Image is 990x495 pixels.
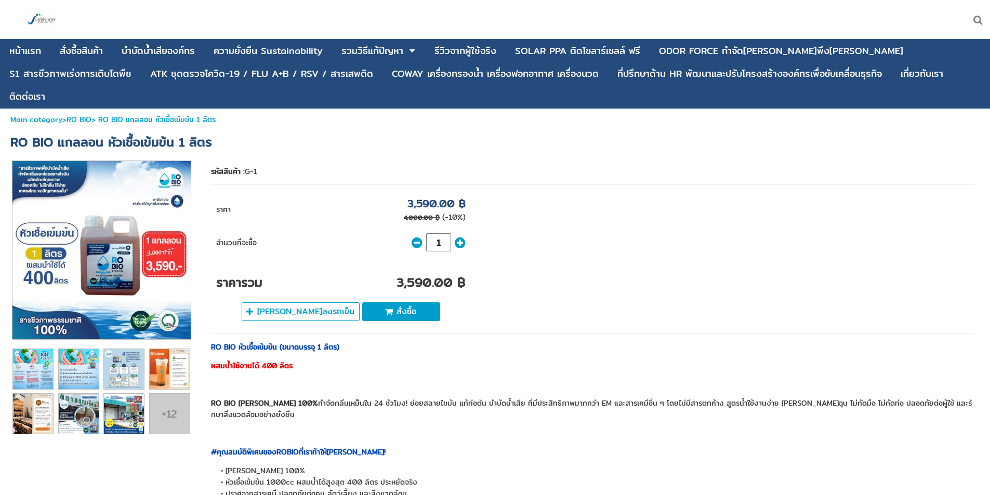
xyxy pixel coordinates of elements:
div: สั่งซื้อสินค้า [60,46,103,56]
div: เกี่ยวกับเรา [901,69,943,78]
a: เกี่ยวกับเรา [901,64,943,84]
div: รวมวิธีแก้ปัญหา [341,46,403,56]
div: รีวิวจากผู้ใช้จริง [434,46,496,56]
td: ราคา [211,190,289,228]
a: COWAY เครื่องกรองน้ำ เครื่องฟอกอากาศ เครื่องนวด [392,64,599,84]
img: e37c2cfd28c348b78abac27a7fe1faab [13,394,53,434]
strong: ผสมน้ำใช้งานได้ 400 ลิตร [211,360,293,371]
strong: RO BIO [PERSON_NAME] 100% [211,397,318,409]
img: c5d086efc79f4d469cf23441bc54db9e [150,349,190,389]
a: บําบัดน้ำเสียองค์กร [122,41,195,61]
td: ราคารวม [211,257,289,297]
div: +12 [150,406,190,422]
a: หน้าแรก [9,41,41,61]
td: 3,590.00 ฿ [289,257,471,297]
a: RO BIO [67,114,91,125]
strong: #คุณสมบัติพิเศษของROBIOที่เราท้าให้[PERSON_NAME]! [211,446,386,458]
div: ODOR FORCE กำจัด[PERSON_NAME]พึง[PERSON_NAME] [659,46,903,56]
img: e1fa0145faf34ce69a081c882879e26e [13,349,53,389]
div: ที่ปรึกษาด้าน HR พัฒนาและปรับโครงสร้างองค์กรเพื่อขับเคลื่อนธุรกิจ [617,69,882,78]
span: RO BIO แกลลอน หัวเชื้อเข้มข้น 1 ลิตร [10,132,212,152]
span: (-10%) [442,211,466,223]
p: 4,000.00 ฿ [404,212,440,222]
p: กำจัดกลิ่นเหม็นใน 24 ชั่วโมง! ย่อยสลายไขมัน แก้ท่อตัน บำบัดน้ำเสีย ที่มีประสิทธิภาพมากกว่า EM และ... [211,397,975,420]
button: สั่งซื้อ [362,302,440,321]
a: รีวิวจากผู้ใช้จริง [434,41,496,61]
span: สั่งซื้อ [397,305,416,318]
div: หน้าแรก [9,46,41,56]
span: จำนวนที่จะซื้อ [216,237,257,248]
a: ติดต่อเรา [9,87,45,106]
div: ความยั่งยืน Sustainability [214,46,323,56]
img: 590f9545f44846a185cfe197ad74d7bc [59,349,99,389]
a: สั่งซื้อสินค้า [60,41,103,61]
p: 3,590.00 ฿ [407,195,466,211]
a: S1 สารชีวภาพเร่งการเติบโตพืช [9,64,131,84]
span: G-1 [245,166,257,177]
img: e4e8fc325aa24844b8cbee2ee0dc281d [59,394,99,434]
img: 46fe287de5354e68b8a373c2afde7456 [104,394,144,434]
div: SOLAR PPA ติดโซลาร์เซลล์ ฟรี [515,46,640,56]
a: Main category [10,114,62,125]
a: SOLAR PPA ติดโซลาร์เซลล์ ฟรี [515,41,640,61]
strong: RO BIO หัวเชื้อเข้มข้น (ขนาดบรรจุ 1 ลิตร) [211,341,339,353]
a: ODOR FORCE กำจัด[PERSON_NAME]พึง[PERSON_NAME] [659,41,903,61]
a: ความยั่งยืน Sustainability [214,41,323,61]
button: [PERSON_NAME]ลงรถเข็น [242,302,360,321]
div: ATK ชุดตรวจโควิด-19 / FLU A+B / RSV / สารเสพติด [150,69,373,78]
img: 22346ad6c85c4ff689454f385e45bf32 [104,349,144,389]
div: บําบัดน้ำเสียองค์กร [122,46,195,56]
div: ติดต่อเรา [9,92,45,101]
a: รวมวิธีแก้ปัญหา [341,41,403,61]
a: ATK ชุดตรวจโควิด-19 / FLU A+B / RSV / สารเสพติด [150,64,373,84]
b: รหัสสินค้า : [211,166,245,177]
a: +12 [150,394,190,434]
div: S1 สารชีวภาพเร่งการเติบโตพืช [9,69,131,78]
a: ที่ปรึกษาด้าน HR พัฒนาและปรับโครงสร้างองค์กรเพื่อขับเคลื่อนธุรกิจ [617,64,882,84]
img: 8878413a97944e3f8fca15d0eb43459c [12,161,191,339]
div: COWAY เครื่องกรองน้ำ เครื่องฟอกอากาศ เครื่องนวด [392,69,599,78]
span: หัวเชื้อเข้มข้น 1000cc ผสมน้ำได้สูงสุด 400 ลิตร ประหยัดจริง [226,476,417,488]
img: large-1644130236041.jpg [26,4,57,35]
span: [PERSON_NAME] 100% [226,465,305,476]
span: [PERSON_NAME]ลงรถเข็น [257,305,354,318]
